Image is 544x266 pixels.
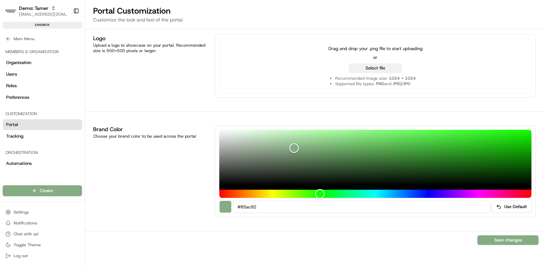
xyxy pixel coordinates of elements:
[6,94,29,100] span: Preferences
[7,99,12,105] div: 📗
[3,46,82,57] div: Members & Organization
[93,43,207,53] div: Upload a logo to showcase on your portal. Recommended size is 500x500 pixels or larger.
[93,16,536,23] p: Customize the look and feel of the portal
[93,134,207,139] div: Choose your brand color to be used across the portal
[57,99,63,105] div: 💻
[14,231,38,237] span: Chat with us!
[219,130,531,186] div: Color
[14,36,34,42] span: Main Menu
[219,190,531,198] div: Hue
[40,188,53,194] span: Create
[6,122,18,128] span: Portal
[48,115,82,120] a: Powered byPylon
[3,147,82,158] div: Orchestration
[335,76,416,81] li: Recommended image size:
[3,57,82,68] a: Organization
[7,65,19,77] img: 1736555255976-a54dd68f-1ca7-489b-9aae-adbdc363a1c4
[6,172,43,178] span: Dispatch Strategy
[18,44,112,51] input: Clear
[19,12,68,17] button: [EMAIL_ADDRESS][DOMAIN_NAME]
[93,5,536,16] h2: Portal Customization
[93,125,207,134] h1: Brand Color
[23,65,112,72] div: Start new chat
[19,5,48,12] button: Demo: Tamer
[5,9,16,13] img: Demo: Tamer
[477,235,539,245] button: Save changes
[349,63,402,73] button: Select file
[3,131,82,142] a: Tracking
[3,185,82,196] button: Create
[376,81,384,87] span: PNG
[3,80,82,91] a: Roles
[4,96,55,108] a: 📗Knowledge Base
[3,92,82,103] a: Preferences
[6,83,17,89] span: Roles
[6,160,32,167] span: Automations
[3,3,70,19] button: Demo: TamerDemo: Tamer[EMAIL_ADDRESS][DOMAIN_NAME]
[3,34,82,44] button: Main Menu
[3,69,82,80] a: Users
[3,218,82,228] button: Notifications
[3,158,82,169] a: Automations
[3,240,82,250] button: Toggle Theme
[14,253,28,259] span: Log out
[6,60,31,66] span: Organization
[492,201,531,213] button: Use Default
[64,98,109,105] span: API Documentation
[335,81,416,87] li: Supported file types: and
[328,46,423,52] p: Drag and drop your .png file to start uploading
[7,6,20,20] img: Nash
[373,54,377,61] p: or
[68,115,82,120] span: Pylon
[3,229,82,239] button: Chat with us!
[3,119,82,130] a: Portal
[55,96,112,108] a: 💻API Documentation
[116,67,124,75] button: Start new chat
[3,22,82,29] div: sandbox
[389,76,416,81] span: 1024 x 1024
[6,133,23,139] span: Tracking
[6,71,17,77] span: Users
[23,72,86,77] div: We're available if you need us!
[14,209,29,215] span: Settings
[393,81,410,87] span: JPEG/JPG
[3,207,82,217] button: Settings
[3,170,82,181] a: Dispatch Strategy
[93,34,207,43] h1: Logo
[14,242,41,248] span: Toggle Theme
[14,220,37,226] span: Notifications
[14,98,52,105] span: Knowledge Base
[3,251,82,261] button: Log out
[7,27,124,38] p: Welcome 👋
[3,108,82,119] div: Customization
